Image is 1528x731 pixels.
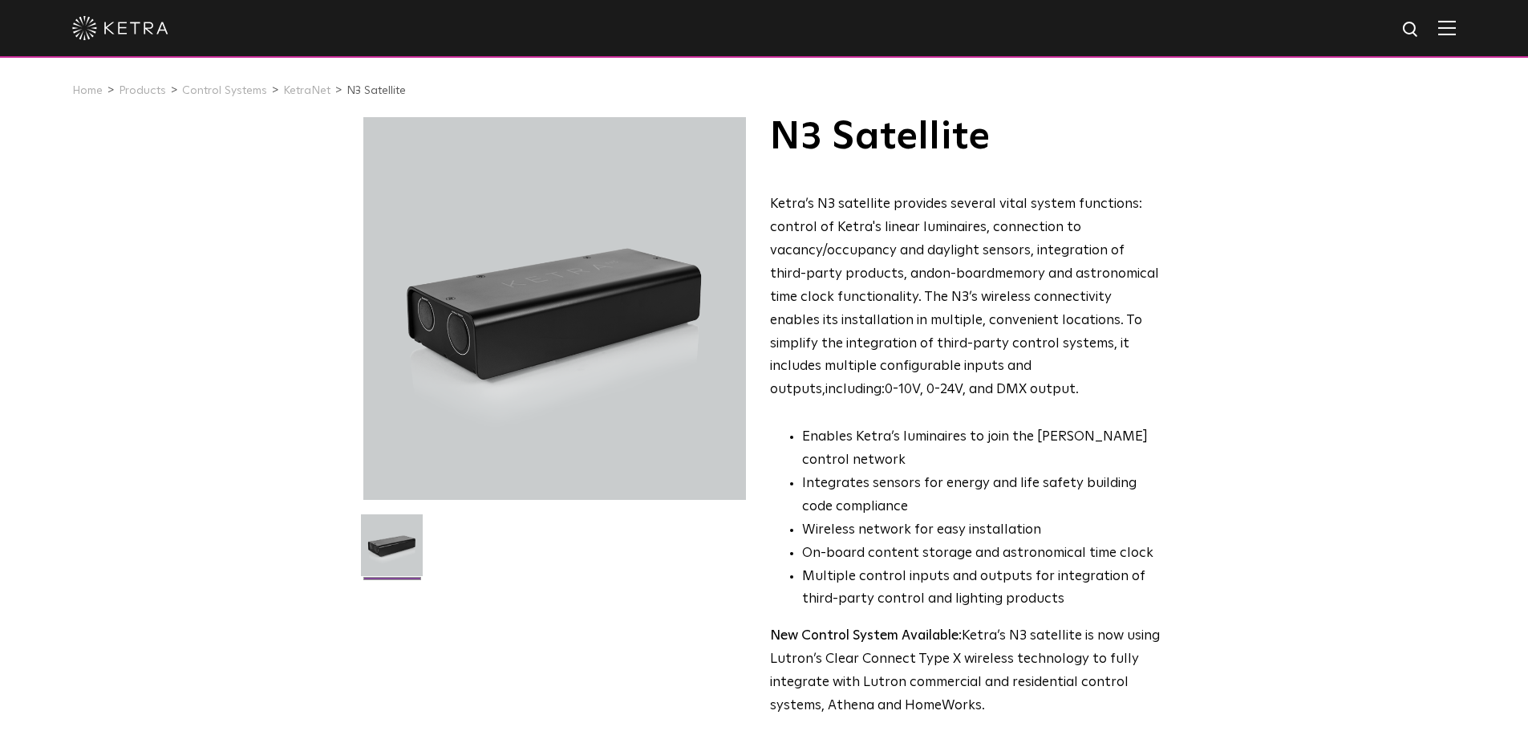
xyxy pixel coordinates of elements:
li: Wireless network for easy installation [802,519,1161,542]
a: Products [119,85,166,96]
img: Hamburger%20Nav.svg [1438,20,1456,35]
li: On-board content storage and astronomical time clock [802,542,1161,566]
li: Integrates sensors for energy and life safety building code compliance [802,473,1161,519]
g: including: [825,383,885,396]
a: N3 Satellite [347,85,406,96]
a: Control Systems [182,85,267,96]
img: N3-Controller-2021-Web-Square [361,514,423,588]
p: Ketra’s N3 satellite is now using Lutron’s Clear Connect Type X wireless technology to fully inte... [770,625,1161,718]
g: on-board [934,267,995,281]
img: ketra-logo-2019-white [72,16,168,40]
li: Enables Ketra’s luminaires to join the [PERSON_NAME] control network [802,426,1161,473]
h1: N3 Satellite [770,117,1161,157]
p: Ketra’s N3 satellite provides several vital system functions: control of Ketra's linear luminaire... [770,193,1161,402]
img: search icon [1401,20,1421,40]
a: Home [72,85,103,96]
a: KetraNet [283,85,330,96]
strong: New Control System Available: [770,629,962,643]
li: Multiple control inputs and outputs for integration of third-party control and lighting products [802,566,1161,612]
